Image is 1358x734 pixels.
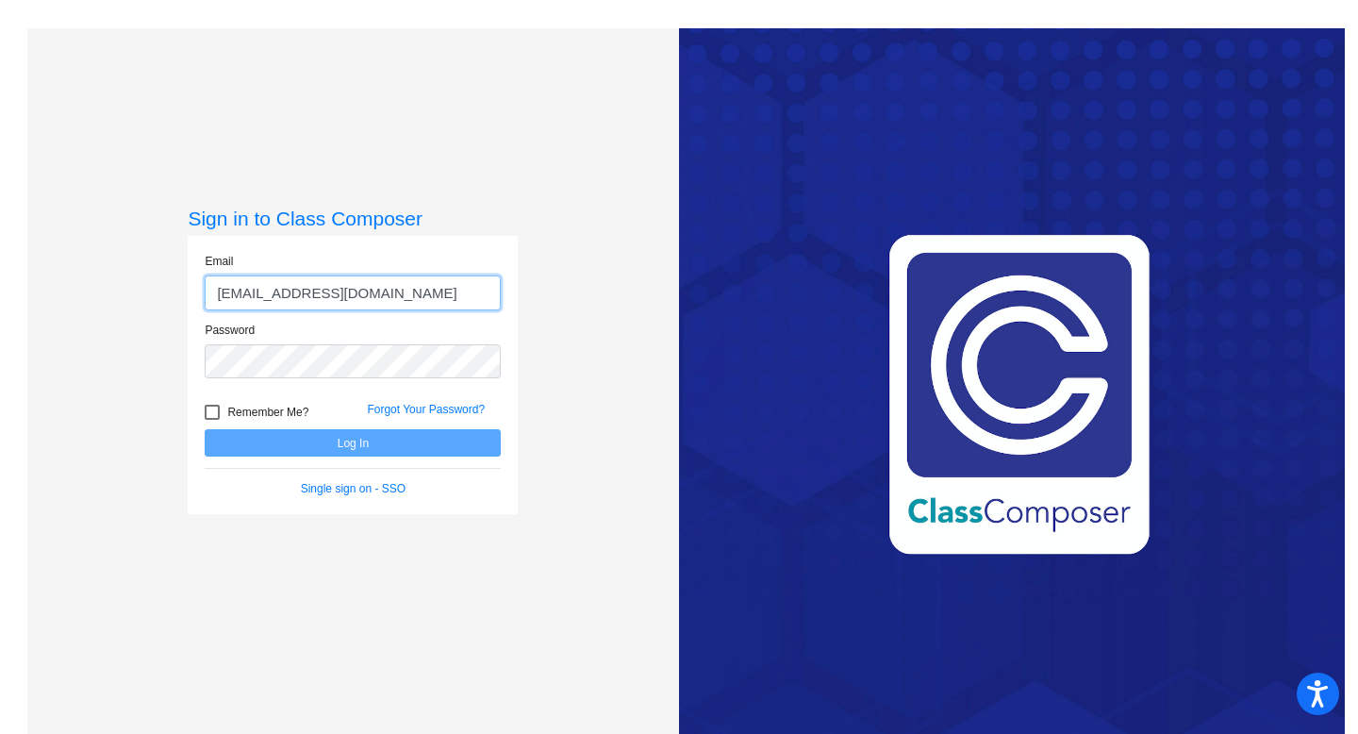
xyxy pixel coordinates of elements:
label: Password [205,322,255,339]
a: Forgot Your Password? [367,403,485,416]
h3: Sign in to Class Composer [188,207,518,230]
a: Single sign on - SSO [301,482,406,495]
span: Remember Me? [227,401,308,424]
label: Email [205,253,233,270]
button: Log In [205,429,501,457]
